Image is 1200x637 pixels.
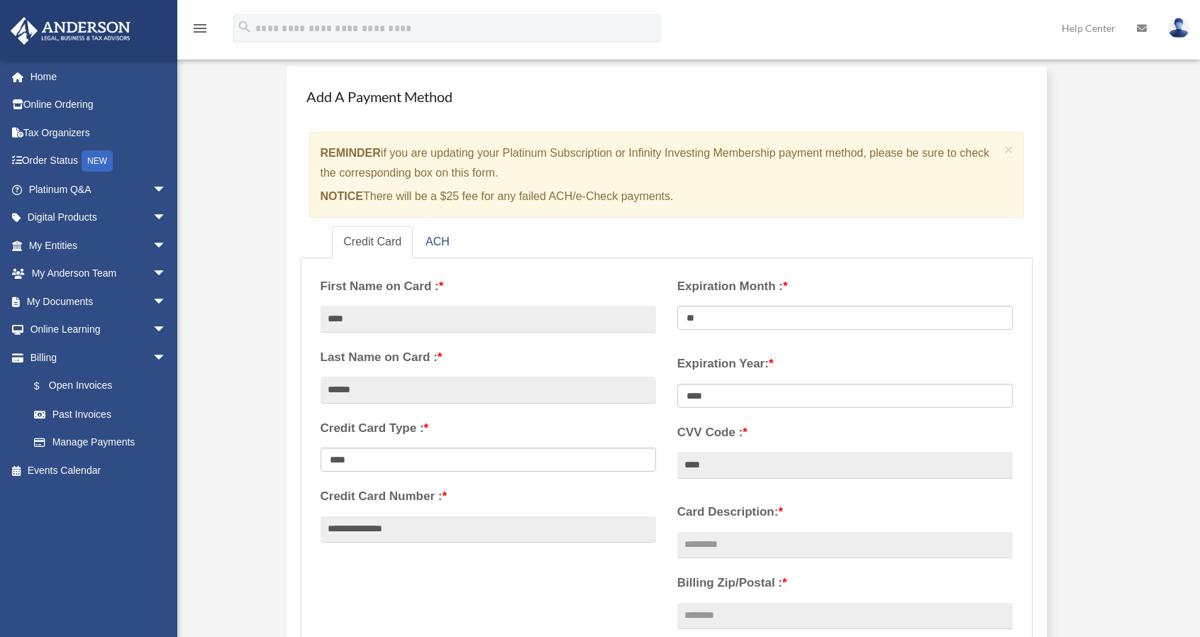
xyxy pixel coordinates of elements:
[10,287,188,316] a: My Documentsarrow_drop_down
[10,343,188,372] a: Billingarrow_drop_down
[10,118,188,147] a: Tax Organizers
[6,17,135,45] img: Anderson Advisors Platinum Portal
[237,19,252,35] i: search
[10,62,188,91] a: Home
[20,400,188,428] a: Past Invoices
[82,150,113,172] div: NEW
[152,204,181,233] span: arrow_drop_down
[321,190,363,202] strong: NOTICE
[677,422,1013,443] label: CVV Code :
[677,353,1013,375] label: Expiration Year:
[1168,18,1189,38] img: User Pic
[309,132,1025,218] div: if you are updating your Platinum Subscription or Infinity Investing Membership payment method, p...
[677,276,1013,297] label: Expiration Month :
[152,316,181,345] span: arrow_drop_down
[152,287,181,316] span: arrow_drop_down
[10,91,188,119] a: Online Ordering
[152,175,181,204] span: arrow_drop_down
[321,347,656,368] label: Last Name on Card :
[191,25,209,37] a: menu
[321,486,656,507] label: Credit Card Number :
[321,187,999,206] p: There will be a $25 fee for any failed ACH/e-Check payments.
[301,81,1033,112] h4: Add A Payment Method
[321,147,381,159] strong: REMINDER
[152,343,181,372] span: arrow_drop_down
[152,260,181,289] span: arrow_drop_down
[10,260,188,288] a: My Anderson Teamarrow_drop_down
[20,428,181,457] a: Manage Payments
[42,377,49,395] span: $
[1004,142,1013,157] button: Close
[321,418,656,439] label: Credit Card Type :
[10,204,188,232] a: Digital Productsarrow_drop_down
[321,276,656,297] label: First Name on Card :
[10,456,188,484] a: Events Calendar
[332,226,413,258] a: Credit Card
[10,147,188,176] a: Order StatusNEW
[677,502,1013,523] label: Card Description:
[677,572,1013,594] label: Billing Zip/Postal :
[10,231,188,260] a: My Entitiesarrow_drop_down
[152,231,181,260] span: arrow_drop_down
[1004,141,1013,157] span: ×
[10,316,188,344] a: Online Learningarrow_drop_down
[191,20,209,37] i: menu
[20,372,188,401] a: $Open Invoices
[414,226,461,258] a: ACH
[10,175,188,204] a: Platinum Q&Aarrow_drop_down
